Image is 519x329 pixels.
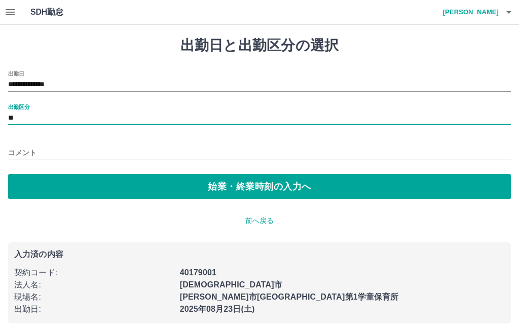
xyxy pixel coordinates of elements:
[14,303,174,315] p: 出勤日 :
[180,268,216,277] b: 40179001
[8,215,511,226] p: 前へ戻る
[180,293,399,301] b: [PERSON_NAME]市[GEOGRAPHIC_DATA]第1学童保育所
[14,267,174,279] p: 契約コード :
[180,280,282,289] b: [DEMOGRAPHIC_DATA]市
[8,37,511,54] h1: 出勤日と出勤区分の選択
[8,69,24,77] label: 出勤日
[14,250,505,259] p: 入力済の内容
[14,279,174,291] p: 法人名 :
[14,291,174,303] p: 現場名 :
[180,305,255,313] b: 2025年08月23日(土)
[8,103,29,111] label: 出勤区分
[8,174,511,199] button: 始業・終業時刻の入力へ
